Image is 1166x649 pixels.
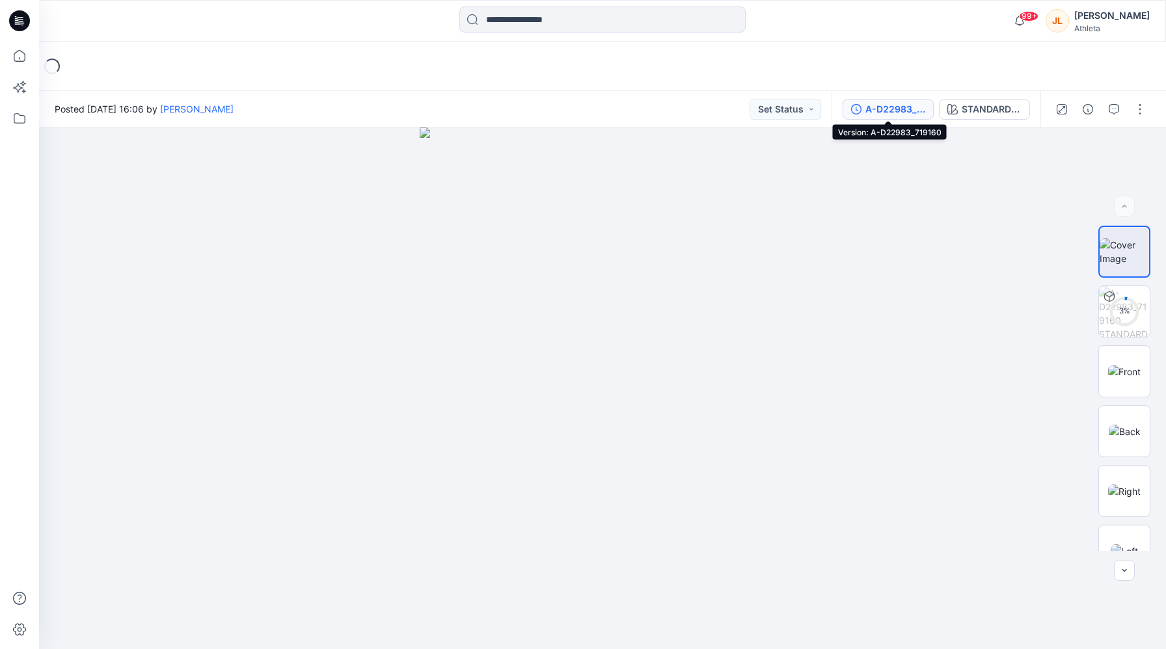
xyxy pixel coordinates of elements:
button: Details [1078,99,1098,120]
button: STANDARD GREY [939,99,1030,120]
img: eyJhbGciOiJIUzI1NiIsImtpZCI6IjAiLCJzbHQiOiJzZXMiLCJ0eXAiOiJKV1QifQ.eyJkYXRhIjp7InR5cGUiOiJzdG9yYW... [420,127,785,649]
img: Cover Image [1100,238,1149,265]
a: [PERSON_NAME] [160,103,234,114]
div: A-D22983_719160 [865,102,925,116]
img: Right [1108,484,1141,498]
div: [PERSON_NAME] [1074,8,1150,23]
div: 3 % [1109,306,1140,317]
img: A-D22983_719160 STANDARD GREY [1099,286,1150,337]
button: A-D22983_719160 [843,99,934,120]
img: Back [1109,425,1141,438]
div: Athleta [1074,23,1150,33]
img: Left [1111,544,1138,558]
span: Posted [DATE] 16:06 by [55,102,234,116]
div: STANDARD GREY [962,102,1022,116]
span: 99+ [1019,11,1038,21]
img: Front [1108,365,1141,378]
div: JL [1046,9,1069,33]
